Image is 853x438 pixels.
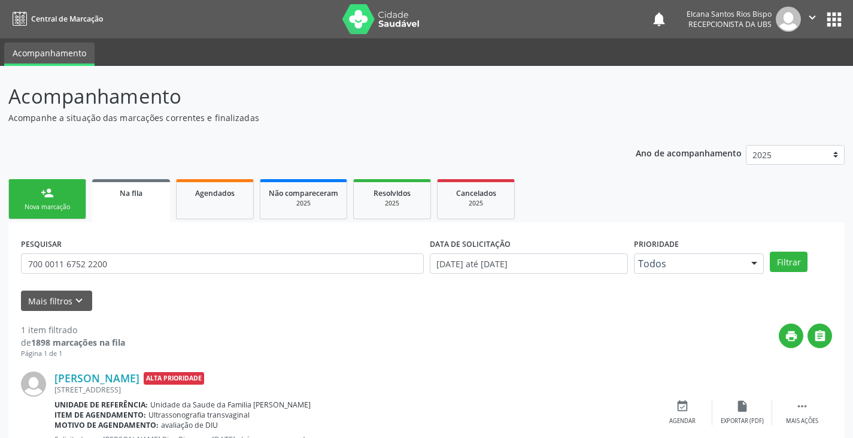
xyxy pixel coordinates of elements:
div: Agendar [669,417,696,425]
span: Unidade da Saude da Familia [PERSON_NAME] [150,400,311,410]
a: Central de Marcação [8,9,103,29]
div: person_add [41,186,54,200]
i:  [813,330,827,343]
span: Ultrassonografia transvaginal [148,410,250,420]
p: Acompanhe a situação das marcações correntes e finalizadas [8,111,594,124]
img: img [21,371,46,397]
label: Prioridade [634,235,679,253]
span: Recepcionista da UBS [688,19,772,29]
label: DATA DE SOLICITAÇÃO [430,235,511,253]
i: print [785,330,798,343]
div: Nova marcação [17,203,77,212]
span: avaliação de DIU [161,420,218,430]
a: Acompanhamento [4,43,95,66]
span: Agendados [195,188,235,198]
p: Acompanhamento [8,81,594,111]
span: Resolvidos [374,188,411,198]
i: keyboard_arrow_down [72,294,86,307]
button: apps [824,9,845,30]
input: Selecione um intervalo [430,253,628,274]
i:  [806,11,819,24]
p: Ano de acompanhamento [636,145,742,160]
div: de [21,336,125,349]
button: Filtrar [770,252,808,272]
img: img [776,7,801,32]
span: Central de Marcação [31,14,103,24]
button: notifications [651,11,667,28]
button:  [808,324,832,348]
div: Exportar (PDF) [721,417,764,425]
button: print [779,324,803,348]
i: event_available [676,400,689,413]
span: Todos [638,258,740,270]
div: 1 item filtrado [21,324,125,336]
div: Mais ações [786,417,818,425]
button:  [801,7,824,32]
span: Não compareceram [269,188,338,198]
div: 2025 [446,199,506,208]
a: [PERSON_NAME] [54,371,139,385]
button: Mais filtroskeyboard_arrow_down [21,291,92,312]
i: insert_drive_file [736,400,749,413]
input: Nome, CNS [21,253,424,274]
div: Elcana Santos Rios Bispo [687,9,772,19]
div: 2025 [362,199,422,208]
div: [STREET_ADDRESS] [54,385,652,395]
strong: 1898 marcações na fila [31,337,125,348]
span: Na fila [120,188,142,198]
b: Item de agendamento: [54,410,146,420]
div: 2025 [269,199,338,208]
b: Motivo de agendamento: [54,420,159,430]
div: Página 1 de 1 [21,349,125,359]
span: Cancelados [456,188,496,198]
i:  [796,400,809,413]
b: Unidade de referência: [54,400,148,410]
label: PESQUISAR [21,235,62,253]
span: Alta Prioridade [144,372,204,385]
